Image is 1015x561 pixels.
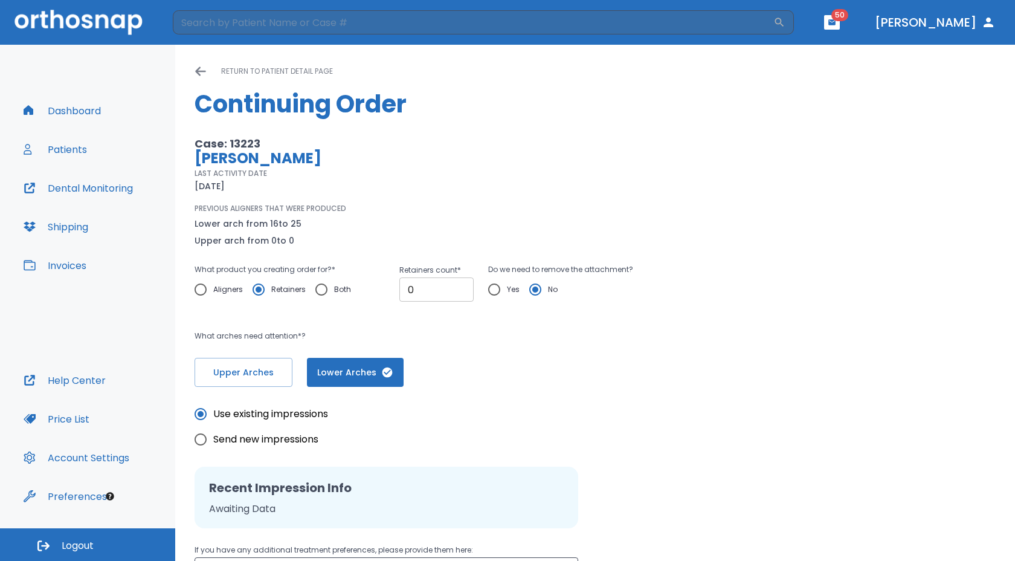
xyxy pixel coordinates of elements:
[195,262,361,277] p: What product you creating order for? *
[548,282,558,297] span: No
[62,539,94,553] span: Logout
[195,233,301,248] p: Upper arch from 0 to 0
[195,179,225,193] p: [DATE]
[195,203,346,214] p: PREVIOUS ALIGNERS THAT WERE PRODUCED
[209,479,564,497] h2: Recent Impression Info
[399,263,474,277] p: Retainers count *
[195,358,292,387] button: Upper Arches
[16,404,97,433] button: Price List
[195,543,578,557] p: If you have any additional treatment preferences, please provide them here:
[16,212,95,241] button: Shipping
[16,482,114,511] button: Preferences
[488,262,633,277] p: Do we need to remove the attachment?
[195,137,662,151] p: Case: 13223
[16,251,94,280] button: Invoices
[870,11,1000,33] button: [PERSON_NAME]
[105,491,115,502] div: Tooltip anchor
[16,135,94,164] button: Patients
[195,151,662,166] p: [PERSON_NAME]
[221,64,333,79] p: return to patient detail page
[831,9,848,21] span: 50
[507,282,520,297] span: Yes
[16,173,140,203] button: Dental Monitoring
[14,10,143,34] img: Orthosnap
[213,432,318,447] span: Send new impressions
[195,86,996,122] h1: Continuing Order
[207,366,280,379] span: Upper Arches
[195,168,267,179] p: LAST ACTIVITY DATE
[334,282,351,297] span: Both
[16,96,108,125] button: Dashboard
[173,10,773,34] input: Search by Patient Name or Case #
[16,366,113,395] button: Help Center
[195,329,662,343] p: What arches need attention*?
[195,216,301,231] p: Lower arch from 16 to 25
[213,282,243,297] span: Aligners
[271,282,306,297] span: Retainers
[319,366,391,379] span: Lower Arches
[307,358,404,387] button: Lower Arches
[213,407,328,421] span: Use existing impressions
[16,443,137,472] button: Account Settings
[209,502,564,516] p: Awaiting Data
